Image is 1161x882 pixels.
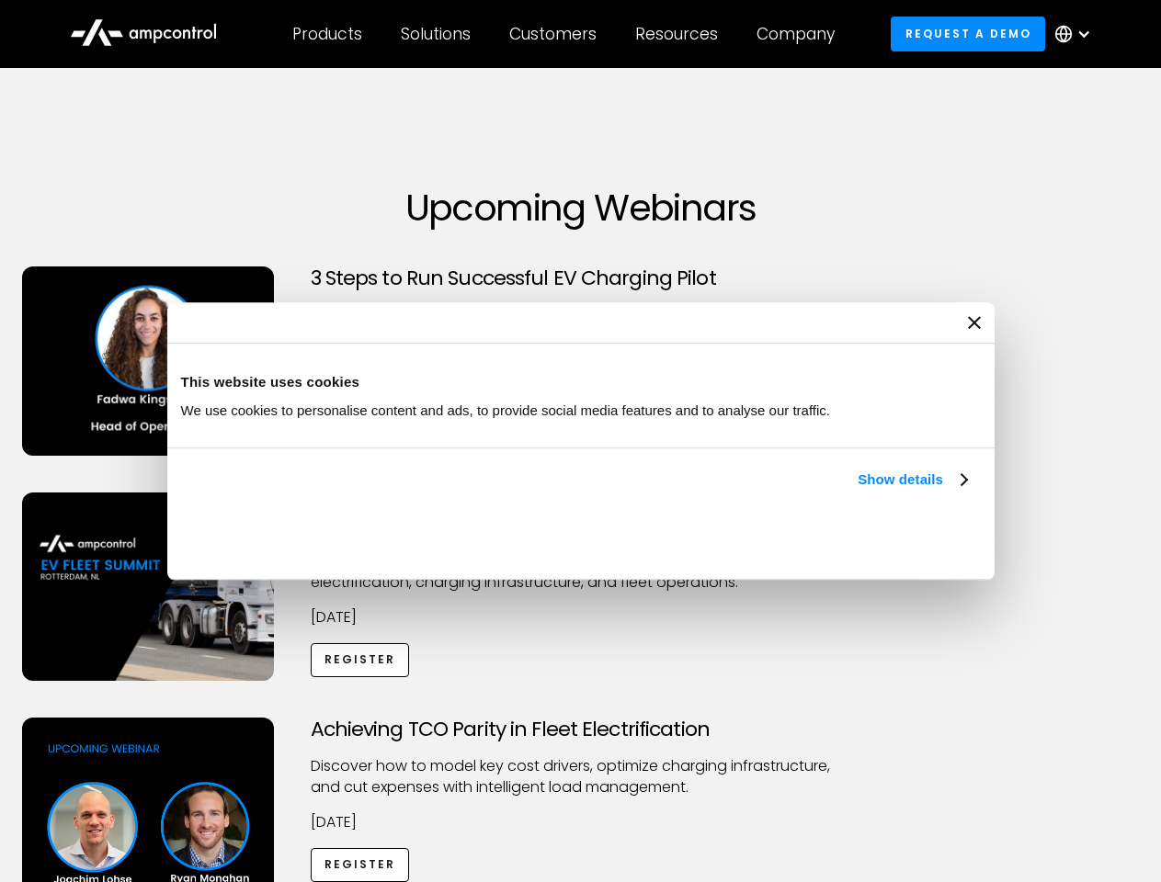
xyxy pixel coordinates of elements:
[858,469,966,491] a: Show details
[757,24,835,44] div: Company
[181,371,981,393] div: This website uses cookies
[311,266,851,290] h3: 3 Steps to Run Successful EV Charging Pilot
[311,718,851,741] h3: Achieving TCO Parity in Fleet Electrification
[710,512,973,565] button: Okay
[181,402,831,418] span: We use cookies to personalise content and ads, to provide social media features and to analyse ou...
[292,24,362,44] div: Products
[401,24,471,44] div: Solutions
[968,316,981,329] button: Close banner
[635,24,718,44] div: Resources
[311,607,851,628] p: [DATE]
[22,186,1140,230] h1: Upcoming Webinars
[891,17,1045,51] a: Request a demo
[311,812,851,832] p: [DATE]
[509,24,597,44] div: Customers
[311,643,410,677] a: Register
[311,756,851,797] p: Discover how to model key cost drivers, optimize charging infrastructure, and cut expenses with i...
[311,848,410,882] a: Register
